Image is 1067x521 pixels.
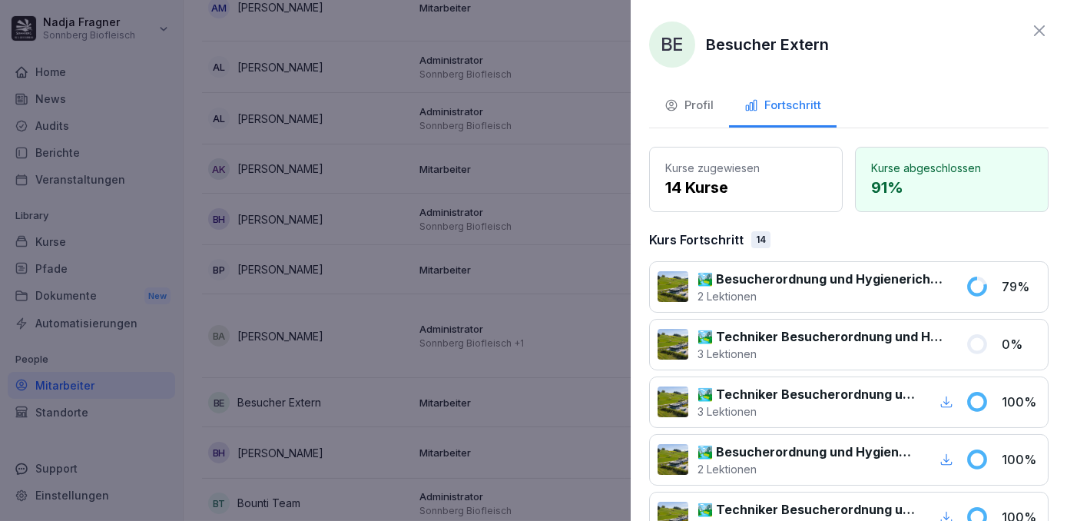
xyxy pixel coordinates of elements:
[698,288,947,304] p: 2 Lektionen
[698,327,947,346] p: 🏞️ Techniker Besucherordnung und Hygienerichtlinien bei [GEOGRAPHIC_DATA]
[706,33,829,56] p: Besucher Extern
[1002,277,1040,296] p: 79 %
[649,86,729,128] button: Profil
[698,443,918,461] p: 🏞️ Besucherordnung und Hygienerichtlinien bei [GEOGRAPHIC_DATA]
[698,500,918,519] p: 🏞️ Techniker Besucherordnung und Hygienerichtlinien bei [GEOGRAPHIC_DATA]
[751,231,770,248] div: 14
[1002,335,1040,353] p: 0 %
[729,86,837,128] button: Fortschritt
[698,270,947,288] p: 🏞️ Besucherordnung und Hygienerichtlinien bei [GEOGRAPHIC_DATA]
[665,176,827,199] p: 14 Kurse
[744,97,821,114] div: Fortschritt
[871,160,1032,176] p: Kurse abgeschlossen
[1002,450,1040,469] p: 100 %
[665,160,827,176] p: Kurse zugewiesen
[649,231,744,249] p: Kurs Fortschritt
[649,22,695,68] div: BE
[664,97,714,114] div: Profil
[698,385,918,403] p: 🏞️ Techniker Besucherordnung und Hygienerichtlinien bei [GEOGRAPHIC_DATA]
[698,403,918,420] p: 3 Lektionen
[871,176,1032,199] p: 91 %
[698,346,947,362] p: 3 Lektionen
[1002,393,1040,411] p: 100 %
[698,461,918,477] p: 2 Lektionen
